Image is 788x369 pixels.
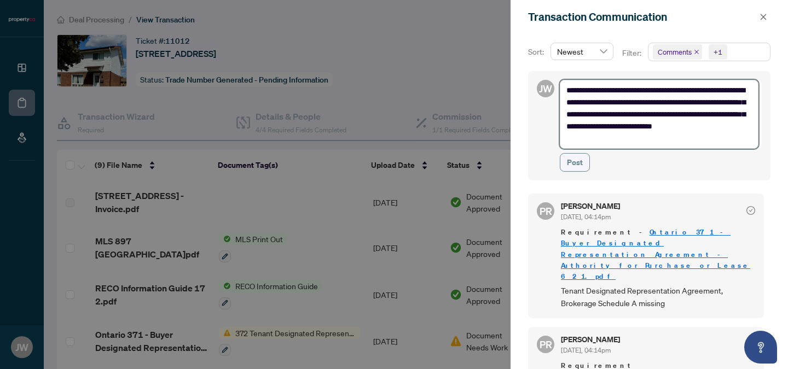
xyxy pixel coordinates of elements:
span: [DATE], 04:14pm [561,346,611,354]
button: Open asap [744,331,777,364]
div: +1 [714,46,722,57]
span: JW [539,81,552,96]
span: PR [540,203,552,219]
h5: [PERSON_NAME] [561,336,620,343]
span: PR [540,337,552,352]
h5: [PERSON_NAME] [561,202,620,210]
p: Sort: [528,46,546,58]
span: [DATE], 04:14pm [561,213,611,221]
span: Comments [653,44,702,60]
span: close [760,13,767,21]
p: Filter: [622,47,643,59]
a: Ontario 371 - Buyer Designated Representation Agreement - Authority for Purchase or Lease 6 2 1.pdf [561,227,750,280]
div: Transaction Communication [528,9,756,25]
button: Post [560,153,590,172]
span: close [694,49,699,55]
span: check-circle [746,206,755,215]
span: Newest [557,43,607,60]
span: Requirement - [561,227,755,282]
span: Post [567,154,583,171]
span: Tenant Designated Representation Agreement, Brokerage Schedule A missing [561,284,755,310]
span: Comments [658,46,692,57]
